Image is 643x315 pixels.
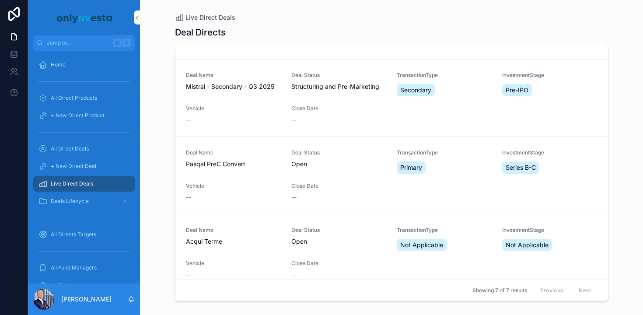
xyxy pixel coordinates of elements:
[47,39,109,46] span: Jump to...
[186,237,281,246] span: Acqui Terme
[502,227,597,234] span: InvestmentStage
[175,137,608,214] a: Deal NamePasqal PreC ConvertDeal StatusOpenTransactionTypePrimaryInvestmentStageSeries B-CVehicle...
[33,193,135,209] a: Deals Lifecycle
[33,158,135,174] a: + New Direct Deal
[400,86,431,94] span: Secondary
[502,149,597,156] span: InvestmentStage
[397,72,492,79] span: TransactionType
[186,227,281,234] span: Deal Name
[175,59,608,137] a: Deal NameMistral - Secondary - Q3 2025Deal StatusStructuring and Pre-MarketingTransactionTypeSeco...
[33,57,135,73] a: Home
[186,270,191,279] span: --
[185,13,235,22] span: Live Direct Deals
[33,108,135,123] a: + New Direct Product
[51,180,93,187] span: Live Direct Deals
[186,105,281,112] span: Vehicle
[33,141,135,157] a: All Direct Deals
[55,10,113,24] img: App logo
[502,72,597,79] span: InvestmentStage
[397,149,492,156] span: TransactionType
[61,295,112,304] p: [PERSON_NAME]
[397,227,492,234] span: TransactionType
[472,287,527,294] span: Showing 7 of 7 results
[291,72,386,79] span: Deal Status
[291,160,307,168] span: Open
[186,149,281,156] span: Deal Name
[291,82,379,91] span: Structuring and Pre-Marketing
[186,182,281,189] span: Vehicle
[28,51,140,283] div: scrollable content
[186,160,281,168] span: Pasqal PreC Convert
[51,264,97,271] span: All Fund Managers
[51,61,66,68] span: Home
[33,35,135,51] button: Jump to...K
[291,227,386,234] span: Deal Status
[400,163,422,172] span: Primary
[186,260,281,267] span: Vehicle
[291,149,386,156] span: Deal Status
[291,105,386,112] span: Close Date
[51,94,97,101] span: All Direct Products
[51,198,89,205] span: Deals Lifecycle
[506,163,536,172] span: Series B-C
[33,90,135,106] a: All Direct Products
[186,82,281,91] span: Mistral - Secondary - Q3 2025
[291,193,297,202] span: --
[186,115,191,124] span: --
[33,277,135,293] a: All Funds
[51,163,96,170] span: + New Direct Deal
[51,282,73,289] span: All Funds
[186,72,281,79] span: Deal Name
[51,112,105,119] span: + New Direct Product
[291,115,297,124] span: --
[506,241,549,249] span: Not Applicable
[175,26,226,38] h1: Deal Directs
[33,260,135,276] a: All Fund Managers
[51,231,96,238] span: All Directs Targets
[51,145,89,152] span: All Direct Deals
[175,214,608,292] a: Deal NameAcqui TermeDeal StatusOpenTransactionTypeNot ApplicableInvestmentStageNot ApplicableVehi...
[506,86,528,94] span: Pre-IPO
[33,176,135,192] a: Live Direct Deals
[175,13,235,22] a: Live Direct Deals
[291,237,307,246] span: Open
[123,39,130,46] span: K
[291,260,386,267] span: Close Date
[291,182,386,189] span: Close Date
[291,270,297,279] span: --
[400,241,443,249] span: Not Applicable
[33,227,135,242] a: All Directs Targets
[186,193,191,202] span: --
